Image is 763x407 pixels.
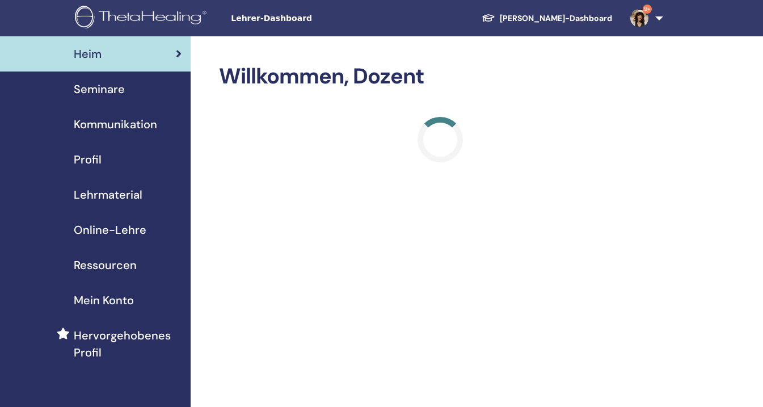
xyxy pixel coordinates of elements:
a: [PERSON_NAME]-Dashboard [473,8,621,29]
span: Online-Lehre [74,221,146,238]
span: Seminare [74,81,125,98]
span: Kommunikation [74,116,157,133]
span: Heim [74,45,102,62]
span: Lehrer-Dashboard [231,12,401,24]
span: Hervorgehobenes Profil [74,327,182,361]
img: default.jpg [630,9,648,27]
span: Ressourcen [74,257,137,274]
img: graduation-cap-white.svg [482,13,495,23]
span: Lehrmaterial [74,186,142,203]
span: 9+ [643,5,652,14]
h2: Willkommen, Dozent [219,64,661,90]
img: logo.png [75,6,210,31]
span: Profil [74,151,102,168]
span: Mein Konto [74,292,134,309]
